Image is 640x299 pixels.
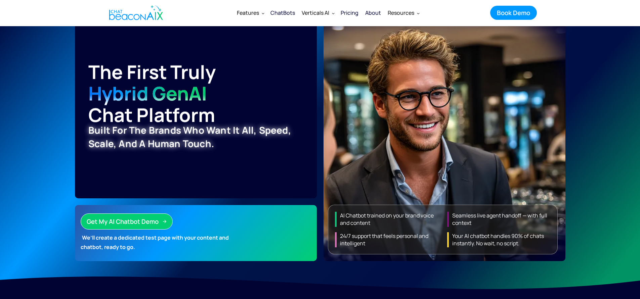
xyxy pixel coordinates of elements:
[88,123,291,150] strong: Built for the brands who want it all, speed, scale, and a human touch.
[365,8,381,17] div: About
[298,5,337,21] div: Verticals AI
[87,217,159,226] div: Get My AI Chatbot Demo
[497,8,530,17] div: Book Demo
[267,4,298,21] a: ChatBots
[88,61,312,126] h1: The First Truly Chat Platform
[337,4,362,21] a: Pricing
[447,232,554,247] div: Your AI chatbot handles 90% of chats instantly. No wait, no script.
[270,8,295,17] div: ChatBots
[237,8,259,17] div: Features
[163,219,167,223] img: Arrow
[417,12,420,14] img: Dropdown
[362,4,384,21] a: About
[490,6,537,20] a: Book Demo
[388,8,414,17] div: Resources
[81,213,173,230] a: Get My AI Chatbot Demo
[262,12,264,14] img: Dropdown
[103,1,167,24] a: home
[341,8,358,17] div: Pricing
[302,8,329,17] div: Verticals AI
[81,233,229,252] strong: We’ll create a dedicated test page with your content and chatbot, ready to go.
[447,212,554,227] div: Seamless live agent handoff — with full context
[233,5,267,21] div: Features
[384,5,422,21] div: Resources
[335,232,442,247] div: 24/7 support that feels personal and intelligent
[335,212,442,227] div: AI Chatbot trained on your brand voice and content
[88,80,207,106] span: Hybrid GenAI
[332,12,335,14] img: Dropdown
